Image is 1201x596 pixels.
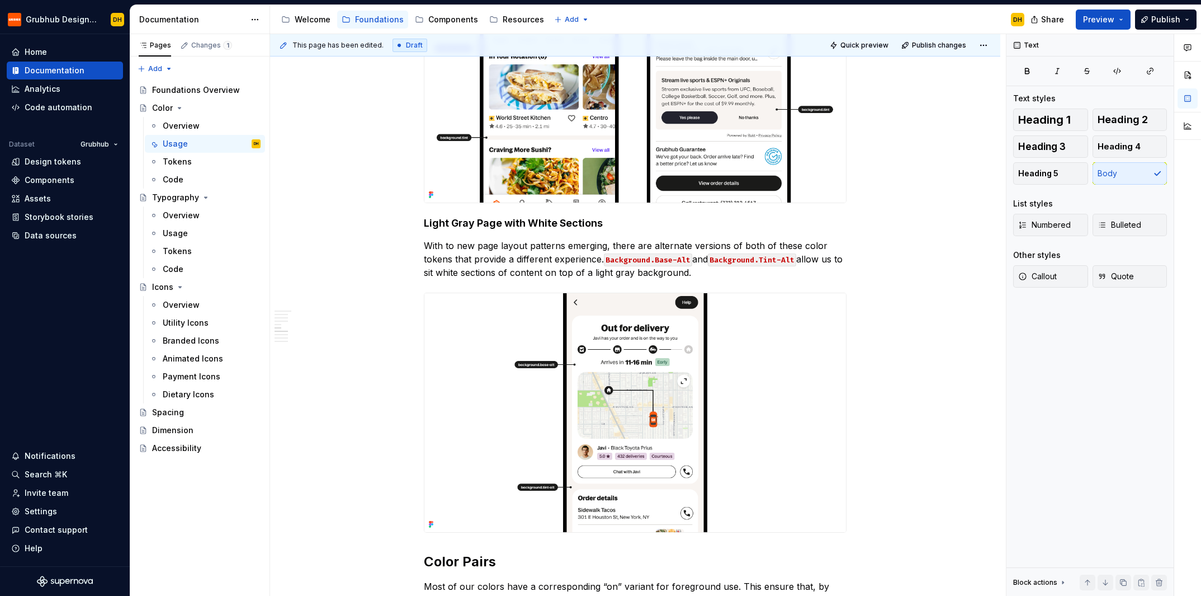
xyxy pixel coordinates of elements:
div: Typography [152,192,199,203]
span: Bulleted [1098,219,1141,231]
div: Branded Icons [163,335,219,346]
button: Add [134,61,176,77]
div: Tokens [163,246,192,257]
div: Text styles [1013,93,1056,104]
div: Usage [163,138,188,149]
a: Settings [7,503,123,520]
a: Overview [145,117,265,135]
span: Quick preview [840,41,888,50]
a: Typography [134,189,265,207]
div: Resources [503,14,544,25]
button: Grubhub Design SystemDH [2,7,127,31]
div: Overview [163,299,200,311]
a: Animated Icons [145,350,265,368]
div: List styles [1013,198,1053,209]
button: Grubhub [75,137,123,152]
a: Color [134,99,265,117]
span: Publish changes [912,41,966,50]
div: Data sources [25,230,77,241]
div: Settings [25,506,57,517]
a: Overview [145,207,265,224]
div: DH [113,15,122,24]
div: Notifications [25,450,75,462]
div: Payment Icons [163,371,220,382]
span: Numbered [1018,219,1071,231]
h4: Light Gray Page with White Sections [424,217,847,230]
a: Assets [7,190,123,208]
a: Home [7,43,123,61]
span: Publish [1151,14,1180,25]
span: This page has been edited. [292,41,384,50]
div: Home [25,46,47,58]
span: Heading 3 [1018,141,1066,152]
svg: Supernova Logo [37,576,93,587]
p: With to new page layout patterns emerging, there are alternate versions of both of these color to... [424,239,847,279]
button: Search ⌘K [7,466,123,484]
div: Code automation [25,102,92,113]
button: Bulleted [1093,214,1167,236]
a: Documentation [7,62,123,79]
button: Heading 5 [1013,162,1088,185]
a: Foundations Overview [134,81,265,99]
div: Help [25,543,42,554]
div: Documentation [25,65,84,76]
div: Spacing [152,407,184,418]
div: Overview [163,120,200,132]
a: Resources [485,11,549,29]
a: Foundations [337,11,408,29]
div: Block actions [1013,575,1067,590]
div: Changes [191,41,232,50]
a: Code automation [7,98,123,116]
button: Publish [1135,10,1197,30]
a: Code [145,260,265,278]
img: 4e8d6f31-f5cf-47b4-89aa-e4dec1dc0822.png [8,13,21,26]
div: Pages [139,41,171,50]
div: Page tree [134,81,265,457]
button: Callout [1013,265,1088,288]
div: DH [254,138,258,149]
div: Usage [163,228,188,239]
img: a7f13a0d-ce8d-4fc0-905e-30b08dd7884f.png [424,293,846,532]
a: Dietary Icons [145,386,265,403]
div: Assets [25,193,51,204]
code: Background.Base-Alt [604,254,692,266]
button: Contact support [7,521,123,539]
a: Data sources [7,227,123,245]
a: Tokens [145,153,265,171]
a: Components [7,171,123,189]
span: 1 [223,41,232,50]
span: Share [1041,14,1064,25]
div: Design tokens [25,156,81,167]
a: Icons [134,278,265,296]
button: Add [551,12,593,27]
div: Welcome [295,14,330,25]
button: Heading 2 [1093,109,1167,131]
div: DH [1013,15,1022,24]
div: Foundations Overview [152,85,240,96]
span: Grubhub [81,140,109,149]
div: Contact support [25,524,88,536]
button: Heading 3 [1013,135,1088,158]
div: Icons [152,281,173,293]
a: Overview [145,296,265,314]
button: Share [1025,10,1071,30]
button: Publish changes [898,37,971,53]
a: Branded Icons [145,332,265,350]
span: Callout [1018,271,1057,282]
code: Background.Tint-Alt [708,254,796,266]
span: Draft [406,41,423,50]
a: Usage [145,224,265,242]
h2: Color Pairs [424,553,847,571]
button: Quote [1093,265,1167,288]
button: Preview [1076,10,1131,30]
span: Preview [1083,14,1114,25]
div: Dimension [152,425,193,436]
a: Dimension [134,421,265,439]
div: Components [428,14,478,25]
div: Dietary Icons [163,389,214,400]
a: Storybook stories [7,208,123,226]
span: Heading 2 [1098,114,1148,125]
a: Welcome [277,11,335,29]
div: Invite team [25,487,68,499]
div: Storybook stories [25,212,93,223]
